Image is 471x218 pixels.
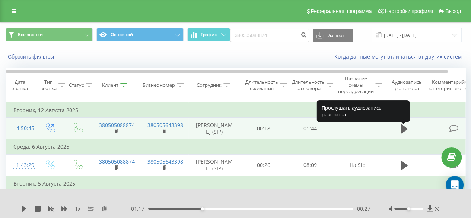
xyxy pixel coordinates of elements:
button: Все звонки [6,28,93,41]
div: Статус [69,82,84,88]
div: Клиент [102,82,118,88]
div: Accessibility label [201,207,204,210]
span: - 01:17 [129,205,148,212]
a: 380505088874 [99,158,135,165]
a: 380505643398 [147,121,183,129]
span: 00:27 [357,205,370,212]
span: Все звонки [18,32,43,38]
div: Длительность разговора [292,79,325,92]
td: [PERSON_NAME] (SIP) [188,118,241,140]
div: Бизнес номер [143,82,175,88]
a: 380505643398 [147,158,183,165]
div: 14:50:45 [13,121,28,136]
div: 11:43:29 [13,158,28,173]
td: [PERSON_NAME] (SIP) [188,154,241,176]
span: График [201,32,217,37]
td: 01:44 [287,118,334,140]
button: Основной [96,28,184,41]
div: Accessibility label [407,207,410,210]
div: Комментарий/категория звонка [427,79,471,92]
div: Сотрудник [197,82,222,88]
button: Экспорт [313,29,353,42]
div: Дата звонка [6,79,34,92]
button: График [187,28,230,41]
button: Сбросить фильтры [6,53,58,60]
input: Поиск по номеру [230,29,309,42]
div: Аудиозапись разговора [388,79,424,92]
td: 00:18 [241,118,287,140]
td: 00:26 [241,154,287,176]
div: Длительность ожидания [245,79,278,92]
div: Прослушать аудиозапись разговора [316,100,410,122]
div: Open Intercom Messenger [446,176,464,194]
span: Реферальная программа [311,8,372,14]
span: Выход [445,8,461,14]
span: 1 x [75,205,80,212]
div: Название схемы переадресации [338,76,373,95]
span: Настройки профиля [385,8,433,14]
a: Когда данные могут отличаться от других систем [334,53,465,60]
a: 380505088874 [99,121,135,129]
td: На Sip [334,154,382,176]
div: Тип звонка [41,79,57,92]
td: 08:09 [287,154,334,176]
